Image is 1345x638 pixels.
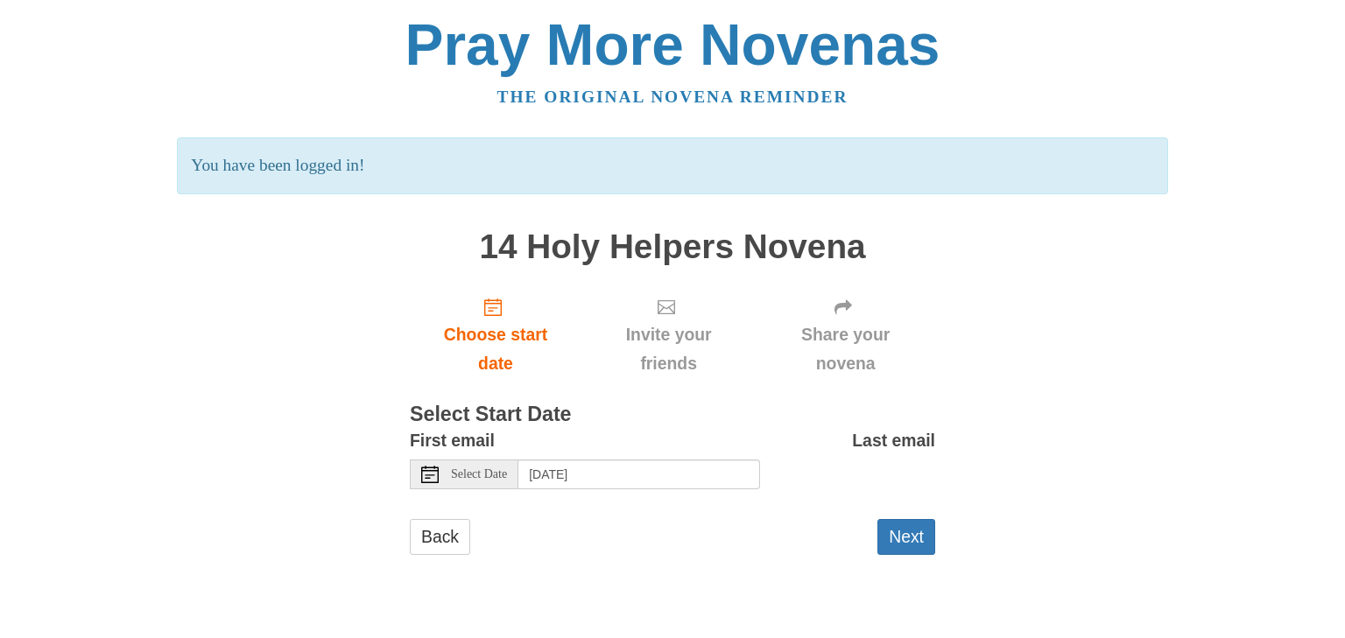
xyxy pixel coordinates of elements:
h3: Select Start Date [410,403,935,426]
h1: 14 Holy Helpers Novena [410,228,935,266]
a: Back [410,519,470,555]
span: Select Date [451,468,507,480]
div: Click "Next" to confirm your start date first. [581,283,756,387]
span: Invite your friends [599,320,738,378]
label: First email [410,426,495,455]
div: Click "Next" to confirm your start date first. [756,283,935,387]
label: Last email [852,426,935,455]
a: Choose start date [410,283,581,387]
span: Share your novena [773,320,918,378]
p: You have been logged in! [177,137,1167,194]
span: Choose start date [427,320,564,378]
a: Pray More Novenas [405,12,940,77]
button: Next [877,519,935,555]
a: The original novena reminder [497,88,849,106]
